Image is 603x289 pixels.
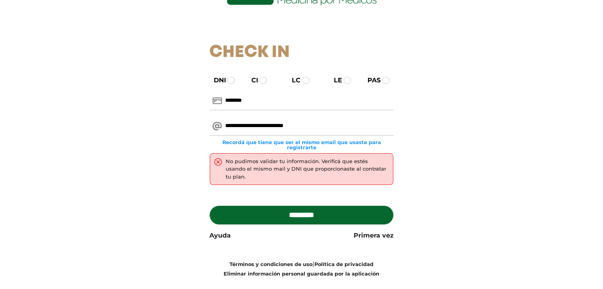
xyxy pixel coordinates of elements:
[230,261,312,267] a: Términos y condiciones de uso
[224,271,379,277] a: Eliminar información personal guardada por la aplicación
[285,76,301,85] label: LC
[226,158,389,181] div: No pudimos validar tu información. Verificá que estés usando el mismo mail y DNI que proporcionas...
[244,76,258,85] label: CI
[354,231,394,240] a: Primera vez
[314,261,373,267] a: Política de privacidad
[327,76,342,85] label: LE
[209,140,394,150] small: Recordá que tiene que ser el mismo email que usaste para registrarte
[209,231,231,240] a: Ayuda
[360,76,381,85] label: PAS
[207,76,226,85] label: DNI
[209,43,394,63] h1: Check In
[203,259,400,278] div: |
